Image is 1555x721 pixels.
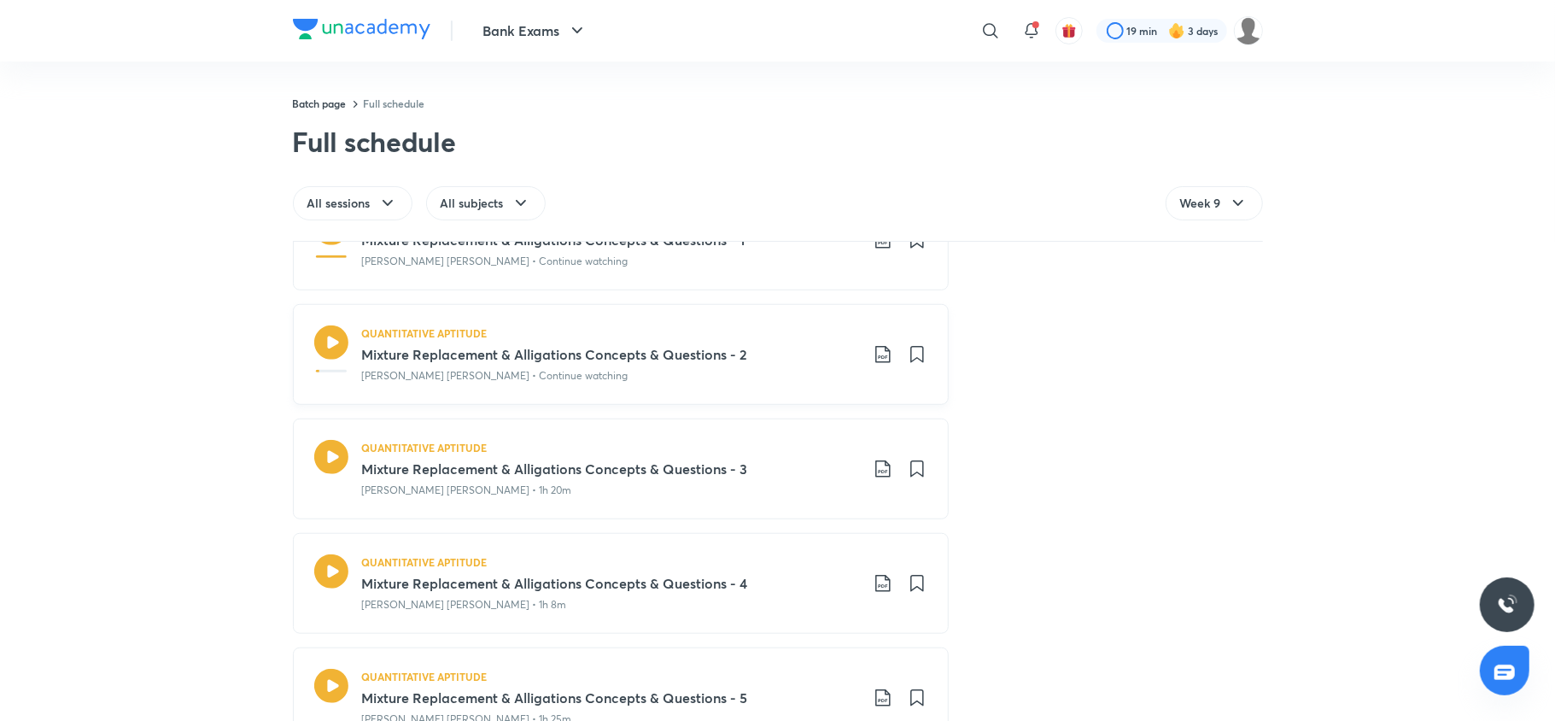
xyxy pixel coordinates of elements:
[362,573,859,594] h3: Mixture Replacement & Alligations Concepts & Questions - 4
[293,19,430,39] img: Company Logo
[362,344,859,365] h3: Mixture Replacement & Alligations Concepts & Questions - 2
[1234,16,1263,45] img: rohit
[293,97,347,110] a: Batch page
[362,554,488,570] h5: QUANTITATIVE APTITUDE
[1497,595,1517,615] img: ttu
[362,483,572,498] p: [PERSON_NAME] [PERSON_NAME] • 1h 20m
[473,14,598,48] button: Bank Exams
[307,195,371,212] span: All sessions
[441,195,504,212] span: All subjects
[293,533,949,634] a: QUANTITATIVE APTITUDEMixture Replacement & Alligations Concepts & Questions - 4[PERSON_NAME] [PER...
[1055,17,1083,44] button: avatar
[1180,195,1221,212] span: Week 9
[362,440,488,455] h5: QUANTITATIVE APTITUDE
[293,419,949,519] a: QUANTITATIVE APTITUDEMixture Replacement & Alligations Concepts & Questions - 3[PERSON_NAME] [PER...
[362,688,859,708] h3: Mixture Replacement & Alligations Concepts & Questions - 5
[293,19,430,44] a: Company Logo
[362,669,488,684] h5: QUANTITATIVE APTITUDE
[293,125,456,159] div: Full schedule
[362,254,628,269] p: [PERSON_NAME] [PERSON_NAME] • Continue watching
[364,97,425,110] a: Full schedule
[362,368,628,384] p: [PERSON_NAME] [PERSON_NAME] • Continue watching
[362,597,567,613] p: [PERSON_NAME] [PERSON_NAME] • 1h 8m
[362,325,488,341] h5: QUANTITATIVE APTITUDE
[293,304,949,405] a: QUANTITATIVE APTITUDEMixture Replacement & Alligations Concepts & Questions - 2[PERSON_NAME] [PER...
[1061,23,1077,38] img: avatar
[362,459,859,479] h3: Mixture Replacement & Alligations Concepts & Questions - 3
[1168,22,1185,39] img: streak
